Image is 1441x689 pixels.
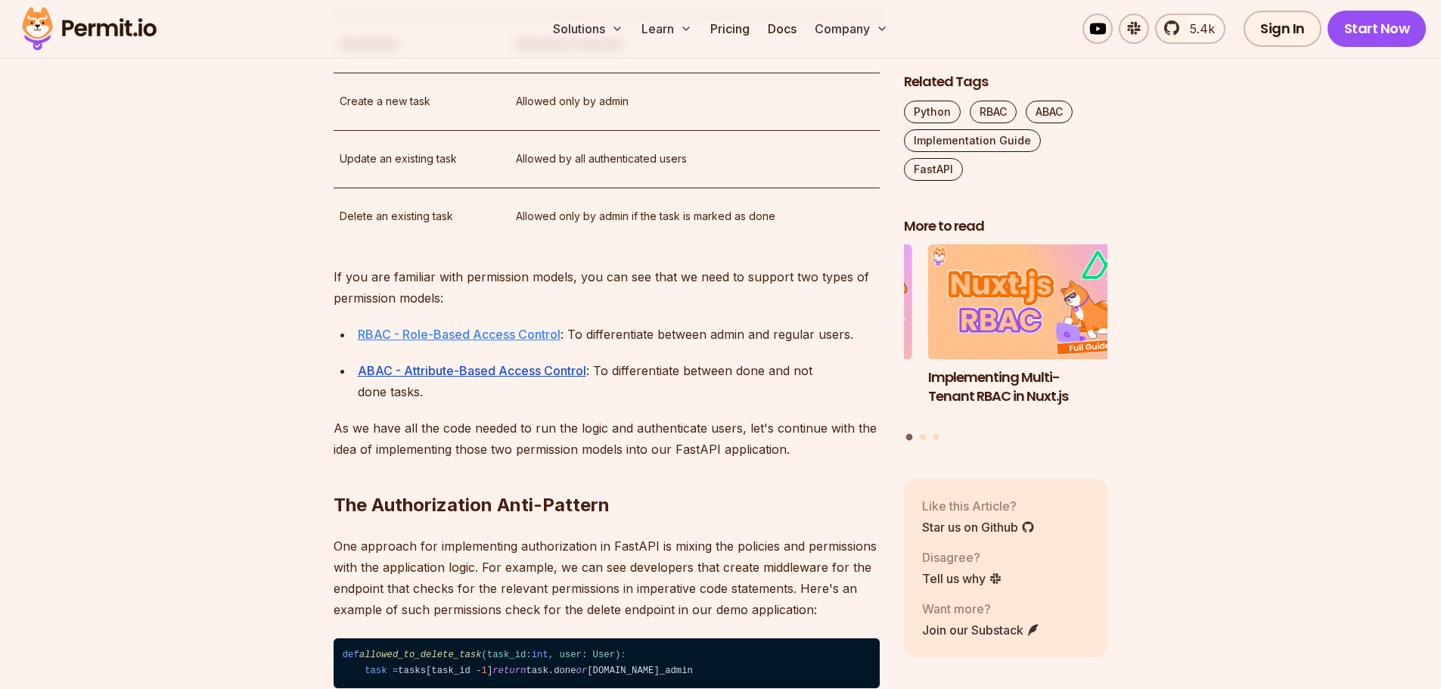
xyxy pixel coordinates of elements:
p: One approach for implementing authorization in FastAPI is mixing the policies and permissions wit... [334,535,880,620]
img: Permit logo [15,3,163,54]
p: : To differentiate between done and not done tasks. [358,360,880,402]
button: Company [809,14,894,44]
img: Policy-Based Access Control (PBAC) Isn’t as Great as You Think [708,245,912,360]
button: Go to slide 1 [906,434,913,441]
p: Disagree? [922,548,1002,566]
a: ABAC [1026,101,1073,123]
p: As we have all the code needed to run the logic and authenticate users, let's continue with the i... [334,417,880,460]
a: Star us on Github [922,518,1035,536]
span: def : task = [343,650,626,676]
code: tasks[task_id - ] task.done [DOMAIN_NAME]_admin [334,638,880,689]
span: (task_id: , user: User) [482,650,621,660]
img: Implementing Multi-Tenant RBAC in Nuxt.js [928,245,1132,360]
p: Allowed only by admin if the task is marked as done [516,207,874,225]
p: Allowed only by admin [516,92,874,110]
button: Go to slide 3 [933,434,939,440]
span: int [532,650,548,660]
h2: More to read [904,217,1108,236]
a: Tell us why [922,570,1002,588]
a: Docs [762,14,803,44]
span: 1 [482,666,487,676]
p: Allowed by all authenticated users [516,150,874,168]
a: ABAC - Attribute-Based Access Control [358,363,586,378]
a: Python [904,101,961,123]
a: RBAC [970,101,1017,123]
p: Delete an existing task [340,207,504,225]
a: Pricing [704,14,756,44]
h3: Policy-Based Access Control (PBAC) Isn’t as Great as You Think [708,368,912,424]
div: Posts [904,245,1108,443]
a: Sign In [1244,11,1321,47]
h2: The Authorization Anti-Pattern [334,433,880,517]
a: Implementation Guide [904,129,1041,152]
a: Join our Substack [922,621,1040,639]
button: Learn [635,14,698,44]
p: : To differentiate between admin and regular users. [358,324,880,345]
li: 3 of 3 [708,245,912,425]
p: Like this Article? [922,497,1035,515]
li: 1 of 3 [928,245,1132,425]
p: If you are familiar with permission models, you can see that we need to support two types of perm... [334,266,880,309]
a: FastAPI [904,158,963,181]
button: Solutions [547,14,629,44]
p: Update an existing task [340,150,504,168]
a: Implementing Multi-Tenant RBAC in Nuxt.jsImplementing Multi-Tenant RBAC in Nuxt.js [928,245,1132,425]
p: Create a new task [340,92,504,110]
h3: Implementing Multi-Tenant RBAC in Nuxt.js [928,368,1132,406]
span: 5.4k [1181,20,1215,38]
button: Go to slide 2 [920,434,926,440]
span: allowed_to_delete_task [359,650,482,660]
a: Start Now [1328,11,1427,47]
h2: Related Tags [904,73,1108,92]
span: or [576,666,588,676]
span: return [492,666,526,676]
a: 5.4k [1155,14,1225,44]
a: RBAC - Role-Based Access Control [358,327,561,342]
p: Want more? [922,600,1040,618]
